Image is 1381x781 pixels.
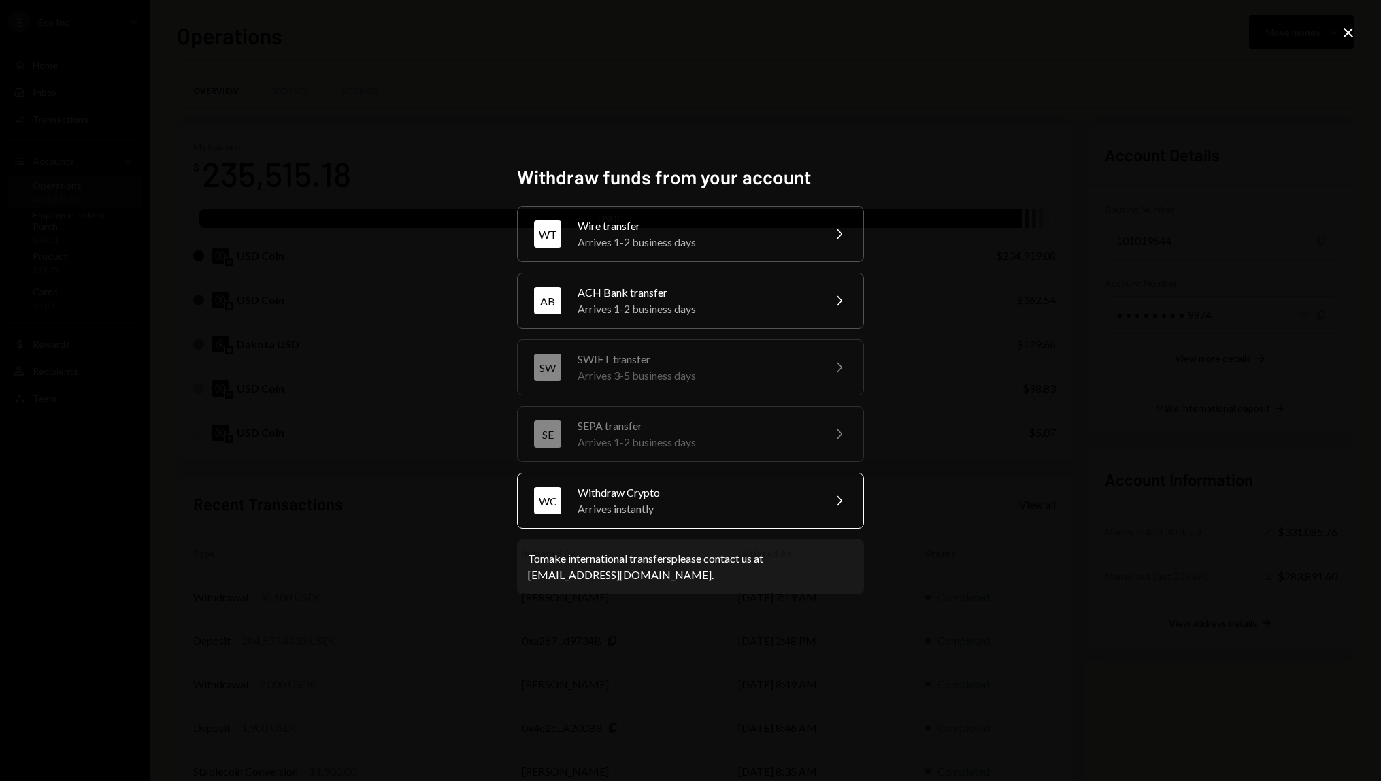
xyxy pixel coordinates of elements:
[578,234,814,250] div: Arrives 1-2 business days
[578,501,814,517] div: Arrives instantly
[534,220,561,248] div: WT
[578,218,814,234] div: Wire transfer
[517,273,864,329] button: ABACH Bank transferArrives 1-2 business days
[517,473,864,529] button: WCWithdraw CryptoArrives instantly
[517,339,864,395] button: SWSWIFT transferArrives 3-5 business days
[578,301,814,317] div: Arrives 1-2 business days
[534,287,561,314] div: AB
[578,418,814,434] div: SEPA transfer
[517,164,864,190] h2: Withdraw funds from your account
[578,367,814,384] div: Arrives 3-5 business days
[578,434,814,450] div: Arrives 1-2 business days
[528,568,712,582] a: [EMAIL_ADDRESS][DOMAIN_NAME]
[578,284,814,301] div: ACH Bank transfer
[534,420,561,448] div: SE
[517,406,864,462] button: SESEPA transferArrives 1-2 business days
[578,351,814,367] div: SWIFT transfer
[528,550,853,583] div: To make international transfers please contact us at .
[517,206,864,262] button: WTWire transferArrives 1-2 business days
[534,354,561,381] div: SW
[578,484,814,501] div: Withdraw Crypto
[534,487,561,514] div: WC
